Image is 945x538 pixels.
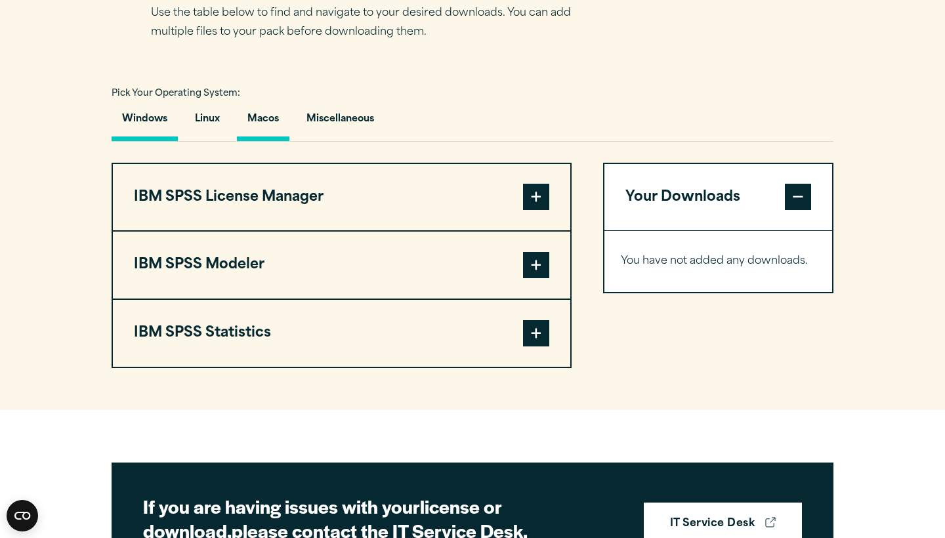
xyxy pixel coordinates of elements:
[7,500,38,531] button: Open CMP widget
[184,104,230,141] button: Linux
[113,232,570,299] button: IBM SPSS Modeler
[113,300,570,367] button: IBM SPSS Statistics
[670,516,755,533] strong: IT Service Desk
[604,230,832,292] div: Your Downloads
[604,164,832,231] button: Your Downloads
[112,104,178,141] button: Windows
[112,89,240,98] span: Pick Your Operating System:
[621,252,816,271] p: You have not added any downloads.
[296,104,385,141] button: Miscellaneous
[113,164,570,231] button: IBM SPSS License Manager
[237,104,289,141] button: Macos
[151,4,591,42] p: Use the table below to find and navigate to your desired downloads. You can add multiple files to...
